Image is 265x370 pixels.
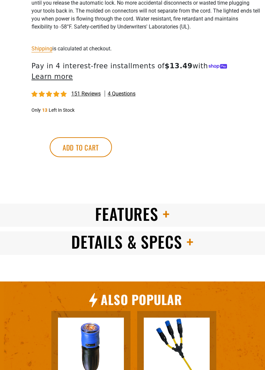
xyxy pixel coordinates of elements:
[95,202,159,225] span: Features
[31,107,41,113] span: Only
[49,107,75,113] span: Left In Stock
[71,230,182,253] span: Details & Specs
[101,291,182,308] h2: Also Popular
[31,45,52,52] a: Shipping
[108,90,135,97] span: 4 questions
[50,137,112,157] button: Add to cart
[31,91,68,97] span: 4.87 stars
[31,44,260,53] div: is calculated at checkout.
[71,91,101,97] span: 151 reviews
[42,107,47,113] span: 13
